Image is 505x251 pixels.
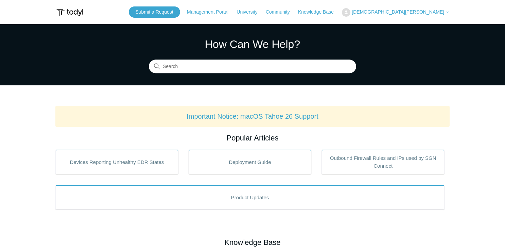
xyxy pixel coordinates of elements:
a: Devices Reporting Unhealthy EDR States [55,150,178,174]
a: Management Portal [187,9,235,16]
a: Community [266,9,297,16]
a: Knowledge Base [298,9,341,16]
button: [DEMOGRAPHIC_DATA][PERSON_NAME] [342,8,450,17]
input: Search [149,60,356,73]
a: Outbound Firewall Rules and IPs used by SGN Connect [321,150,445,174]
h1: How Can We Help? [149,36,356,52]
a: Submit a Request [129,6,180,18]
a: Product Updates [55,185,445,210]
h2: Knowledge Base [55,237,450,248]
a: Important Notice: macOS Tahoe 26 Support [187,113,318,120]
span: [DEMOGRAPHIC_DATA][PERSON_NAME] [352,9,444,15]
a: University [237,9,264,16]
h2: Popular Articles [55,132,450,144]
a: Deployment Guide [189,150,312,174]
img: Todyl Support Center Help Center home page [55,6,84,19]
